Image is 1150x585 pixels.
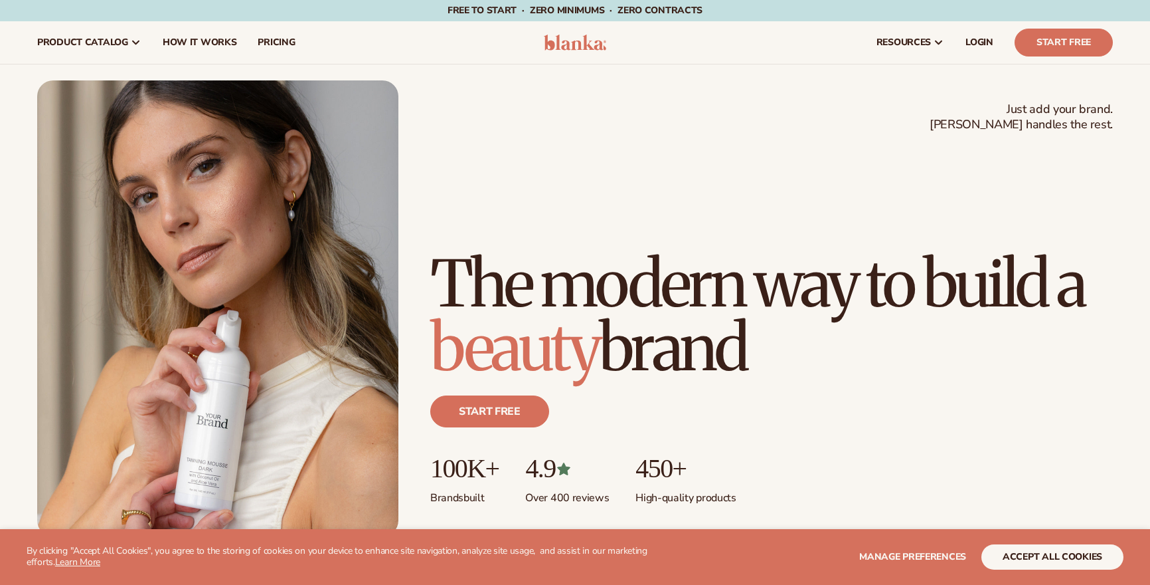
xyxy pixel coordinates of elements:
[27,21,152,64] a: product catalog
[163,37,237,48] span: How It Works
[430,396,549,427] a: Start free
[27,546,683,568] p: By clicking "Accept All Cookies", you agree to the storing of cookies on your device to enhance s...
[430,308,599,388] span: beauty
[525,483,609,505] p: Over 400 reviews
[859,544,966,570] button: Manage preferences
[37,80,398,536] img: Female holding tanning mousse.
[544,35,607,51] img: logo
[247,21,305,64] a: pricing
[430,483,499,505] p: Brands built
[955,21,1004,64] a: LOGIN
[152,21,248,64] a: How It Works
[1015,29,1113,57] a: Start Free
[258,37,295,48] span: pricing
[635,454,736,483] p: 450+
[866,21,955,64] a: resources
[930,102,1113,133] span: Just add your brand. [PERSON_NAME] handles the rest.
[635,483,736,505] p: High-quality products
[965,37,993,48] span: LOGIN
[430,454,499,483] p: 100K+
[37,37,128,48] span: product catalog
[876,37,931,48] span: resources
[55,556,100,568] a: Learn More
[859,550,966,563] span: Manage preferences
[448,4,702,17] span: Free to start · ZERO minimums · ZERO contracts
[430,252,1113,380] h1: The modern way to build a brand
[525,454,609,483] p: 4.9
[981,544,1123,570] button: accept all cookies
